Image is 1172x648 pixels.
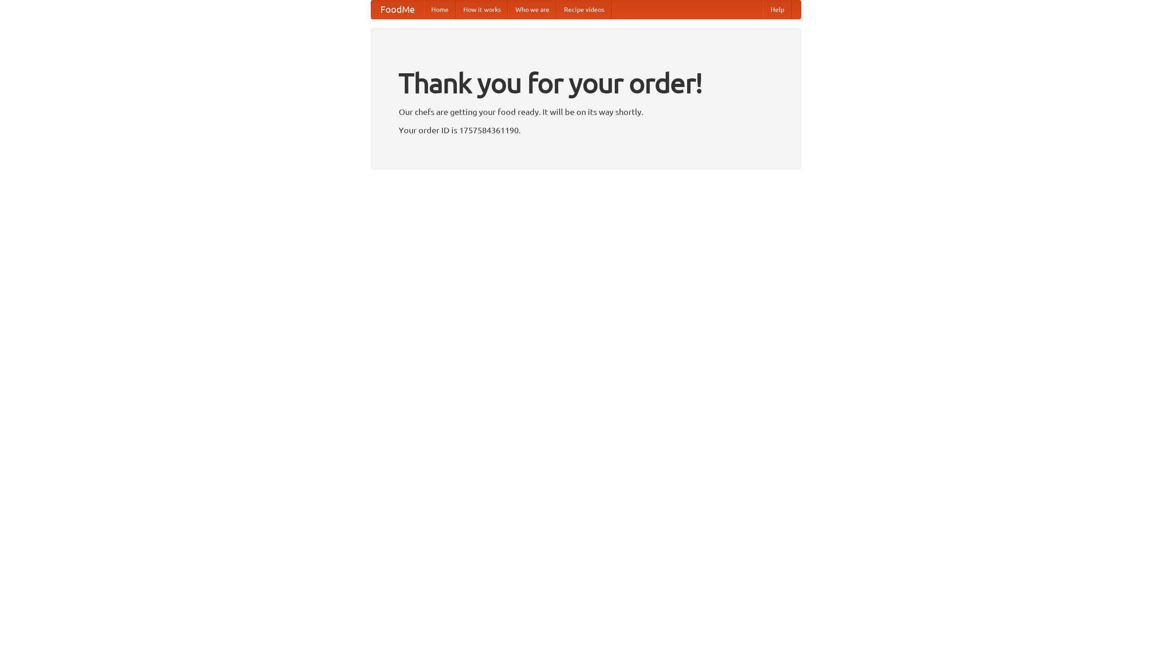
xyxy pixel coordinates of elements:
p: Your order ID is 1757584361190. [399,123,773,137]
p: Our chefs are getting your food ready. It will be on its way shortly. [399,105,773,119]
a: Recipe videos [557,0,612,19]
a: Home [424,0,456,19]
a: How it works [456,0,508,19]
a: Who we are [508,0,557,19]
a: Help [763,0,792,19]
a: FoodMe [371,0,424,19]
h1: Thank you for your order! [399,61,773,105]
